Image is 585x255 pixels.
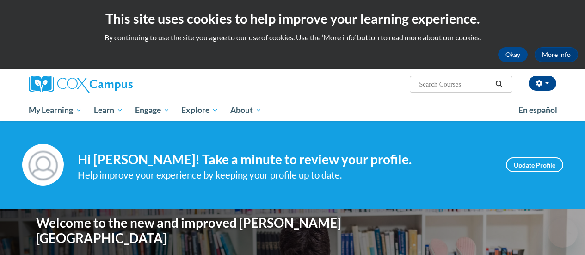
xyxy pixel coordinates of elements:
span: En español [518,105,557,115]
a: Cox Campus [29,76,196,93]
span: My Learning [29,105,82,116]
a: About [224,100,268,121]
div: Help improve your experience by keeping your profile up to date. [78,168,492,183]
button: Okay [498,47,528,62]
button: Account Settings [529,76,556,91]
h1: Welcome to the new and improved [PERSON_NAME][GEOGRAPHIC_DATA] [36,215,371,246]
a: My Learning [23,100,88,121]
input: Search Courses [418,79,492,90]
a: More Info [535,47,578,62]
a: Learn [88,100,129,121]
a: Update Profile [506,157,563,172]
h2: This site uses cookies to help improve your learning experience. [7,9,578,28]
div: Main menu [22,100,563,121]
a: Explore [175,100,224,121]
img: Cox Campus [29,76,133,93]
button: Search [492,79,506,90]
a: Engage [129,100,176,121]
p: By continuing to use the site you agree to our use of cookies. Use the ‘More info’ button to read... [7,32,578,43]
span: Engage [135,105,170,116]
img: Profile Image [22,144,64,186]
span: Explore [181,105,218,116]
span: Learn [94,105,123,116]
a: En español [512,100,563,120]
iframe: Button to launch messaging window [548,218,578,248]
span: About [230,105,262,116]
h4: Hi [PERSON_NAME]! Take a minute to review your profile. [78,152,492,168]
